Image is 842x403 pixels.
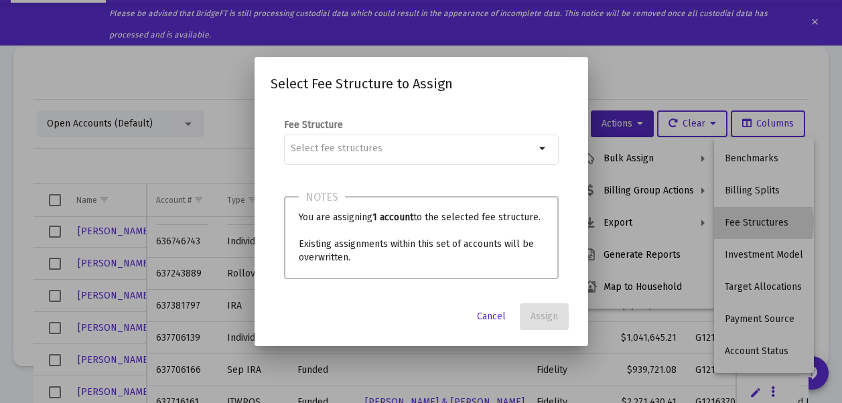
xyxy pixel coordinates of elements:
h2: Select Fee Structure to Assign [271,73,572,94]
mat-icon: arrow_drop_down [535,141,551,157]
button: Assign [520,303,569,330]
input: Select fee structures [291,143,535,154]
mat-chip-list: Selection [291,141,535,157]
label: Fee Structure [284,119,343,131]
div: You are assigning to the selected fee structure. Existing assignments within this set of accounts... [284,196,559,279]
span: Cancel [477,311,506,322]
b: 1 account [372,212,413,223]
h3: Notes [299,188,345,207]
span: Assign [531,311,558,322]
button: Cancel [466,303,516,330]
